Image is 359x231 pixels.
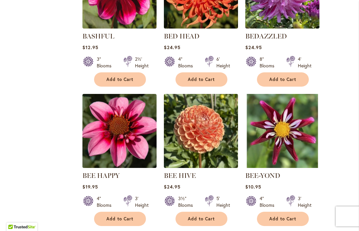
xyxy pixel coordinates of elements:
[135,56,149,69] div: 2½' Height
[269,77,297,82] span: Add to Cart
[178,56,197,69] div: 4" Blooms
[94,212,146,226] button: Add to Cart
[245,24,319,30] a: Bedazzled
[188,77,215,82] span: Add to Cart
[97,56,115,69] div: 3" Blooms
[245,163,319,169] a: BEE-YOND
[164,24,238,30] a: BED HEAD
[298,56,311,69] div: 4' Height
[164,184,180,190] span: $24.95
[94,72,146,87] button: Add to Cart
[106,77,134,82] span: Add to Cart
[164,163,238,169] a: BEE HIVE
[245,32,287,40] a: BEDAZZLED
[245,172,280,180] a: BEE-YOND
[82,172,120,180] a: BEE HAPPY
[5,207,24,226] iframe: Launch Accessibility Center
[216,56,230,69] div: 6' Height
[106,216,134,222] span: Add to Cart
[164,32,199,40] a: BED HEAD
[164,44,180,50] span: $24.95
[188,216,215,222] span: Add to Cart
[298,195,311,208] div: 3' Height
[82,184,98,190] span: $19.95
[135,195,149,208] div: 3' Height
[257,72,309,87] button: Add to Cart
[216,195,230,208] div: 5' Height
[97,195,115,208] div: 4" Blooms
[164,94,238,168] img: BEE HIVE
[82,32,114,40] a: BASHFUL
[260,195,278,208] div: 4" Blooms
[260,56,278,69] div: 8" Blooms
[82,94,157,168] img: BEE HAPPY
[82,24,157,30] a: BASHFUL
[245,44,262,50] span: $24.95
[245,94,319,168] img: BEE-YOND
[164,172,196,180] a: BEE HIVE
[245,184,261,190] span: $10.95
[82,163,157,169] a: BEE HAPPY
[176,212,227,226] button: Add to Cart
[178,195,197,208] div: 3½" Blooms
[269,216,297,222] span: Add to Cart
[82,44,98,50] span: $12.95
[257,212,309,226] button: Add to Cart
[176,72,227,87] button: Add to Cart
